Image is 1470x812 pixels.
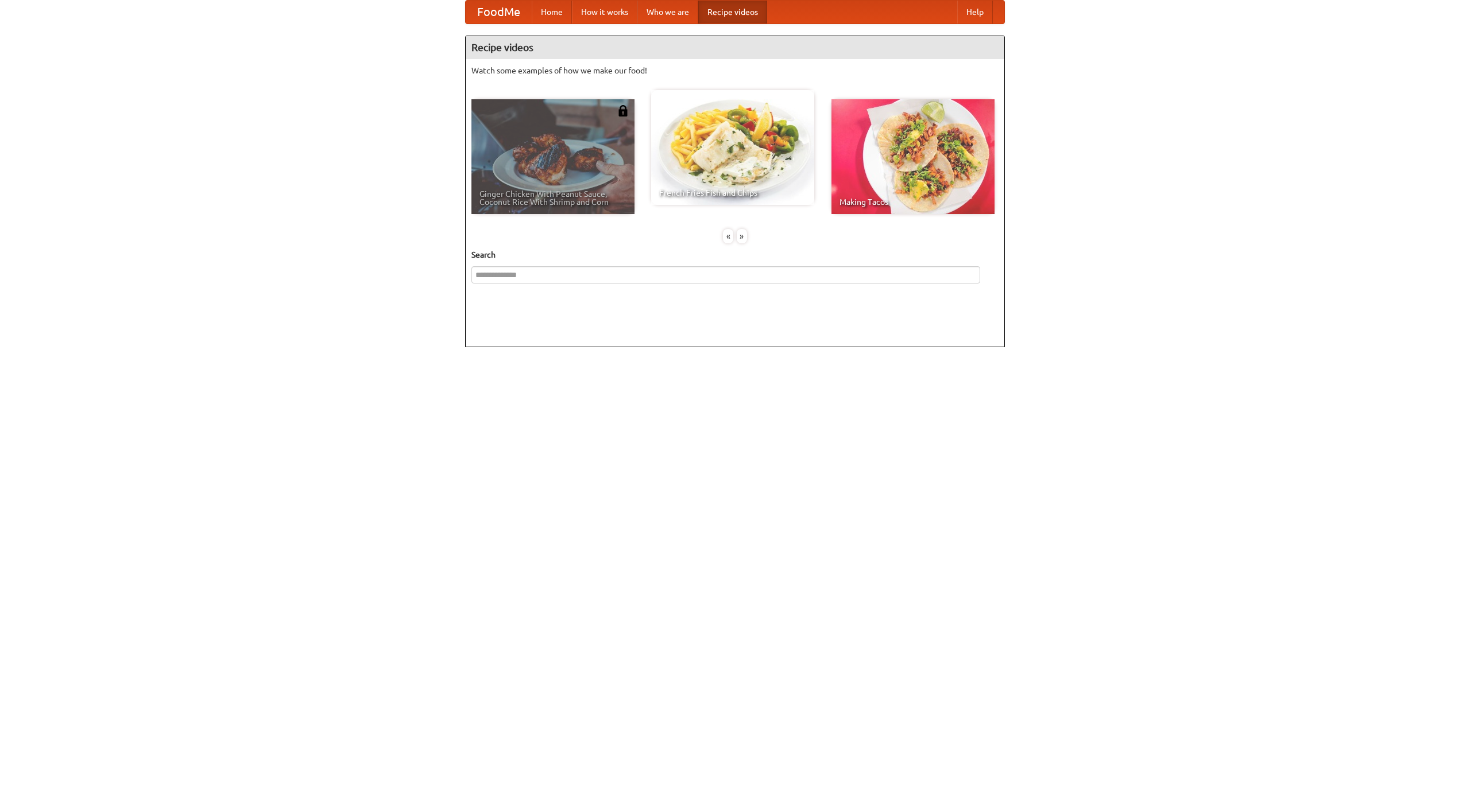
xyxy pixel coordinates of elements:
a: Recipe videos [698,1,767,24]
a: Who we are [637,1,698,24]
span: French Fries Fish and Chips [659,189,806,197]
h4: Recipe videos [466,36,1004,59]
a: FoodMe [466,1,532,24]
a: Making Tacos [831,99,995,214]
div: » [737,229,747,243]
span: Making Tacos [840,198,987,206]
div: « [723,229,733,243]
a: Home [532,1,572,24]
p: Watch some examples of how we make our food! [471,65,999,76]
a: How it works [572,1,637,24]
img: 483408.png [617,105,629,116]
a: French Fries Fish and Chips [651,90,814,205]
h5: Search [471,249,999,261]
a: Help [957,1,993,24]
